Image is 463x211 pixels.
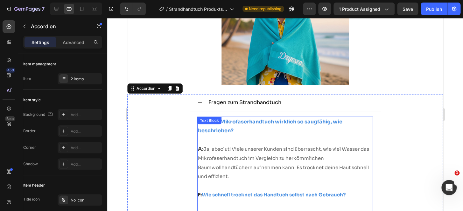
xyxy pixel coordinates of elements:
[339,6,380,12] span: 1 product assigned
[71,76,101,82] div: 2 items
[166,6,168,12] span: /
[71,197,101,203] div: No icon
[71,145,101,151] div: Add...
[23,97,41,103] div: Item style
[23,76,31,82] div: Item
[8,68,29,74] div: Accordion
[23,110,54,119] div: Background
[71,128,76,135] strong: A:
[120,3,146,15] div: Undo/Redo
[249,6,281,12] span: Need republishing
[441,180,457,195] iframe: Intercom live chat
[71,174,74,180] strong: F:
[3,3,47,15] button: 7
[63,39,84,46] p: Advanced
[23,196,40,202] div: Title icon
[71,128,242,162] span: Ja, absolut! Viele unserer Kunden sind überrascht, wie viel Wasser das Mikrofaserhandtuch im Verg...
[71,162,101,167] div: Add...
[74,174,218,180] strong: Wie schnell trocknet das Handtuch selbst nach Gebrauch?
[454,170,459,175] span: 1
[426,6,442,12] div: Publish
[6,68,15,73] div: 450
[5,116,15,121] div: Beta
[23,145,36,150] div: Corner
[23,61,56,67] div: Item management
[23,182,45,188] div: Item header
[71,192,76,199] strong: A:
[32,39,49,46] p: Settings
[42,5,45,13] p: 7
[31,23,85,30] p: Accordion
[71,112,101,118] div: Add...
[169,6,227,12] span: Strandhandtuch Produktseite
[403,6,413,12] span: Save
[127,18,443,211] iframe: Design area
[397,3,418,15] button: Save
[71,101,75,107] strong: F:
[23,128,36,134] div: Border
[23,161,38,167] div: Shadow
[333,3,395,15] button: 1 product assigned
[421,3,447,15] button: Publish
[71,129,101,134] div: Add...
[81,81,154,88] span: Fragen zum Strandhandtuch
[71,101,215,116] strong: Ist das Mikrofaserhandtuch wirklich so saugfähig, wie beschrieben?
[71,100,93,106] div: Text Block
